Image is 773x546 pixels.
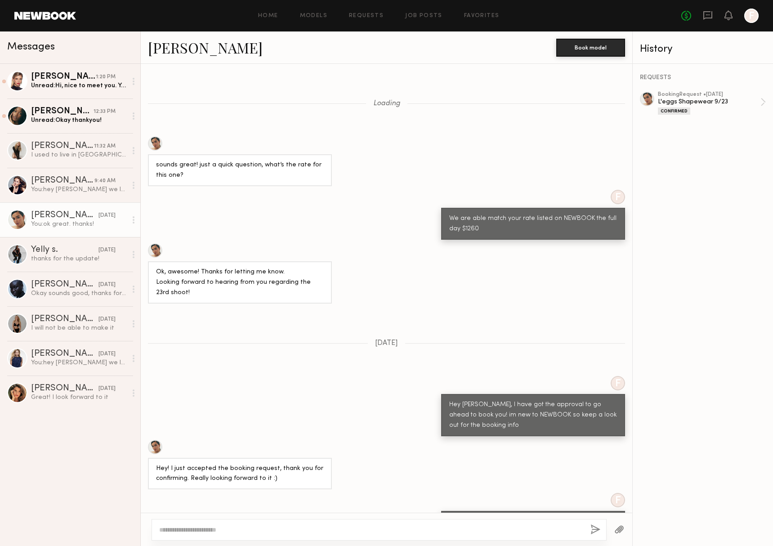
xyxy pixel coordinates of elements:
[31,142,94,151] div: [PERSON_NAME]
[148,38,263,57] a: [PERSON_NAME]
[556,39,625,57] button: Book model
[31,81,127,90] div: Unread: Hi, nice to meet you. Yes Im available. Also, my Instagram is @meggirll. Thank you!
[556,43,625,51] a: Book model
[658,98,760,106] div: L'eggs Shapewear 9/23
[31,315,98,324] div: [PERSON_NAME]
[31,280,98,289] div: [PERSON_NAME]
[156,464,324,484] div: Hey! I just accepted the booking request, thank you for confirming. Really looking forward to it :)
[156,267,324,298] div: Ok, awesome! Thanks for letting me know. Looking forward to hearing from you regarding the 23rd s...
[31,151,127,159] div: I used to live in [GEOGRAPHIC_DATA] now i’m in LA for a bit but always going back and forth cause...
[31,324,127,332] div: I will not be able to make it
[464,13,500,19] a: Favorites
[31,349,98,358] div: [PERSON_NAME]
[449,400,617,431] div: Hey [PERSON_NAME], I have got the approval to go ahead to book you! im new to NEWBOOK so keep a l...
[94,142,116,151] div: 11:32 AM
[31,384,98,393] div: [PERSON_NAME]
[31,246,98,255] div: Yelly s.
[640,75,766,81] div: REQUESTS
[31,211,98,220] div: [PERSON_NAME]
[94,107,116,116] div: 12:33 PM
[258,13,278,19] a: Home
[98,385,116,393] div: [DATE]
[98,211,116,220] div: [DATE]
[31,255,127,263] div: thanks for the update!
[31,116,127,125] div: Unread: Okay thankyou!
[31,72,96,81] div: [PERSON_NAME]
[449,214,617,234] div: We are able match your rate listed on NEWBOOK the full day $1260
[658,92,760,98] div: booking Request • [DATE]
[31,176,94,185] div: [PERSON_NAME]
[7,42,55,52] span: Messages
[375,340,398,347] span: [DATE]
[31,185,127,194] div: You: hey [PERSON_NAME] we love your look, I am casting a photo/video shoot for the brand L'eggs f...
[300,13,327,19] a: Models
[98,315,116,324] div: [DATE]
[156,160,324,181] div: sounds great! just a quick question, what’s the rate for this one?
[373,100,400,107] span: Loading
[658,107,690,115] div: Confirmed
[31,220,127,228] div: You: ok great. thanks!
[98,281,116,289] div: [DATE]
[94,177,116,185] div: 9:40 AM
[658,92,766,115] a: bookingRequest •[DATE]L'eggs Shapewear 9/23Confirmed
[744,9,759,23] a: F
[349,13,384,19] a: Requests
[96,73,116,81] div: 1:20 PM
[31,393,127,402] div: Great! I look forward to it
[31,107,94,116] div: [PERSON_NAME]
[98,246,116,255] div: [DATE]
[640,44,766,54] div: History
[31,289,127,298] div: Okay sounds good, thanks for the update!
[405,13,442,19] a: Job Posts
[31,358,127,367] div: You: hey [PERSON_NAME] we love your look, I am casting a photo/video shoot for the brand L'eggs f...
[98,350,116,358] div: [DATE]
